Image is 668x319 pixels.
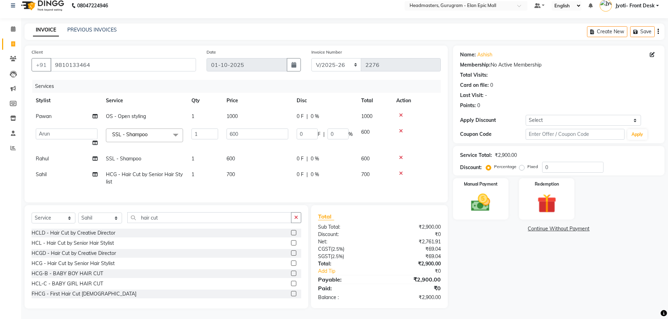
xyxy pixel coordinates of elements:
a: PREVIOUS INVOICES [67,27,117,33]
label: Manual Payment [464,181,498,187]
div: Balance : [313,294,379,301]
div: Total Visits: [460,71,488,79]
span: 600 [227,155,235,162]
span: 1000 [227,113,238,119]
div: ( ) [313,253,379,260]
div: ₹2,900.00 [379,223,446,231]
span: 600 [361,129,370,135]
span: Sahil [36,171,47,178]
span: 1 [191,155,194,162]
input: Search or Scan [127,212,291,223]
div: Name: [460,51,476,58]
span: 600 [361,155,370,162]
div: 0 [490,82,493,89]
div: ₹69.04 [379,253,446,260]
span: % [349,131,353,138]
div: ₹2,900.00 [495,152,517,159]
div: ₹0 [379,231,446,238]
button: Save [630,26,655,37]
div: Total: [313,260,379,268]
span: Total [318,213,334,220]
a: INVOICE [33,24,59,36]
div: ₹2,900.00 [379,294,446,301]
div: Points: [460,102,476,109]
span: 0 F [297,155,304,162]
div: Net: [313,238,379,245]
span: | [323,131,325,138]
th: Qty [187,93,222,109]
span: OS - Open styling [106,113,146,119]
span: 0 % [311,155,319,162]
span: 0 % [311,171,319,178]
div: Apply Discount [460,117,526,124]
span: SSL - Shampoo [112,131,148,138]
span: 2.5% [332,254,343,259]
th: Price [222,93,292,109]
img: _cash.svg [465,192,496,214]
div: Last Visit: [460,92,484,99]
input: Search by Name/Mobile/Email/Code [50,58,196,71]
span: F [318,131,320,138]
th: Service [102,93,187,109]
div: Service Total: [460,152,492,159]
span: 0 F [297,171,304,178]
div: Services [32,80,446,93]
label: Percentage [494,164,517,170]
div: Discount: [313,231,379,238]
div: ₹2,900.00 [379,260,446,268]
div: ( ) [313,245,379,253]
span: 700 [227,171,235,178]
button: Apply [627,129,647,140]
div: HCL - Hair Cut by Senior Hair Stylist [32,240,114,247]
div: ₹2,900.00 [379,275,446,284]
div: Sub Total: [313,223,379,231]
div: ₹0 [379,284,446,292]
span: 2.5% [332,246,343,252]
a: Add Tip [313,268,390,275]
span: Pawan [36,113,52,119]
div: Paid: [313,284,379,292]
div: Coupon Code [460,131,526,138]
span: Rahul [36,155,49,162]
input: Enter Offer / Coupon Code [526,129,625,140]
div: - [485,92,487,99]
div: Discount: [460,164,482,171]
span: CGST [318,246,331,252]
label: Date [207,49,216,55]
span: | [306,113,308,120]
label: Redemption [535,181,559,187]
div: HCLD - Hair Cut by Creative Director [32,229,115,237]
label: Invoice Number [311,49,342,55]
div: HCL-C - BABY GIRL HAIR CUT [32,280,103,287]
button: Create New [587,26,627,37]
span: | [306,171,308,178]
span: SSL - Shampoo [106,155,141,162]
span: 0 F [297,113,304,120]
div: HCG - Hair Cut by Senior Hair Stylist [32,260,115,267]
a: Continue Without Payment [454,225,663,233]
div: HCGD - Hair Cut by Creative Director [32,250,116,257]
th: Stylist [32,93,102,109]
th: Total [357,93,392,109]
span: SGST [318,253,331,259]
label: Fixed [527,164,538,170]
th: Disc [292,93,357,109]
span: 0 % [311,113,319,120]
div: No Active Membership [460,61,657,69]
th: Action [392,93,441,109]
div: Card on file: [460,82,489,89]
a: Ashish [477,51,492,58]
div: ₹0 [391,268,446,275]
div: ₹69.04 [379,245,446,253]
img: _gift.svg [531,192,562,215]
div: Membership: [460,61,491,69]
span: 1 [191,113,194,119]
span: | [306,155,308,162]
span: 700 [361,171,370,178]
div: 0 [477,102,480,109]
div: FHCG - First Hair Cut [DEMOGRAPHIC_DATA] [32,290,136,298]
label: Client [32,49,43,55]
div: Payable: [313,275,379,284]
span: HCG - Hair Cut by Senior Hair Stylist [106,171,183,185]
span: 1 [191,171,194,178]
